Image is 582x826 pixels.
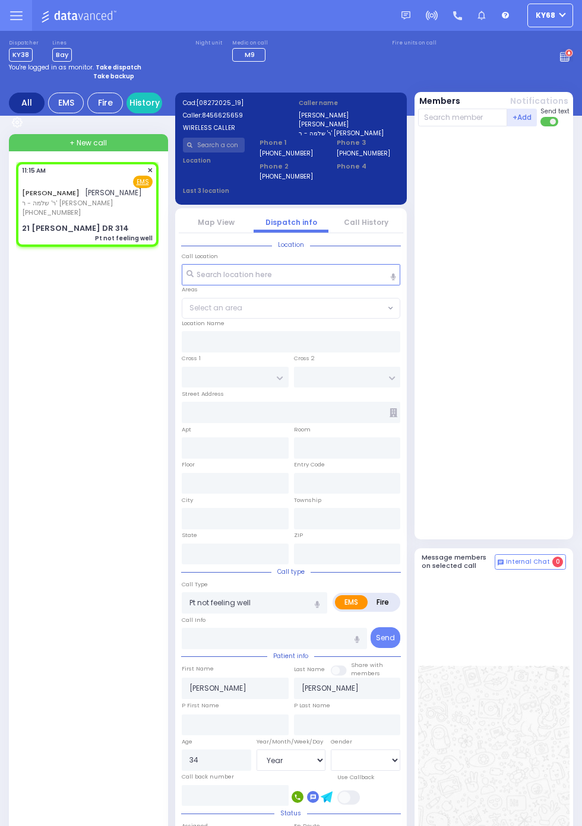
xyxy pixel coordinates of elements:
[351,661,383,669] small: Share with
[182,425,191,434] label: Apt
[93,72,134,81] strong: Take backup
[367,595,398,609] label: Fire
[265,217,317,227] a: Dispatch info
[418,109,508,126] input: Search member
[95,234,153,243] div: Pt not feeling well
[507,109,537,126] button: +Add
[294,701,330,710] label: P Last Name
[182,390,224,398] label: Street Address
[182,252,218,260] label: Call Location
[371,627,400,648] button: Send
[22,208,81,217] span: [PHONE_NUMBER]
[294,460,325,469] label: Entry Code
[182,264,400,285] input: Search location here
[294,496,321,504] label: Township
[337,149,390,158] label: [PHONE_NUMBER]
[257,738,326,746] div: Year/Month/Week/Day
[392,40,436,47] label: Fire units on call
[337,161,399,171] span: Phone 4
[197,99,243,107] span: [08272025_19]
[182,773,234,781] label: Call back number
[195,40,222,47] label: Night unit
[267,652,314,660] span: Patient info
[294,665,325,673] label: Last Name
[182,496,193,504] label: City
[183,111,284,120] label: Caller:
[232,40,269,47] label: Medic on call
[271,567,311,576] span: Call type
[495,554,566,570] button: Internal Chat 0
[260,161,322,171] span: Phone 2
[390,408,397,417] span: Other building occupants
[182,665,214,673] label: First Name
[540,107,570,116] span: Send text
[331,738,352,746] label: Gender
[183,99,284,107] label: Cad:
[260,172,313,181] label: [PHONE_NUMBER]
[245,50,255,59] span: M9
[69,138,107,148] span: + New call
[22,223,129,234] div: 21 [PERSON_NAME] DR 314
[182,460,195,469] label: Floor
[183,123,284,132] label: WIRELESS CALLER
[22,188,80,198] a: [PERSON_NAME]
[337,138,399,148] span: Phone 3
[272,240,310,249] span: Location
[198,217,235,227] a: Map View
[182,701,219,710] label: P First Name
[22,166,46,175] span: 11:15 AM
[137,177,149,186] u: EMS
[183,186,292,195] label: Last 3 location
[9,93,45,113] div: All
[96,63,141,72] strong: Take dispatch
[401,11,410,20] img: message.svg
[299,129,400,138] label: ר' שלמה - ר' [PERSON_NAME]
[183,156,245,165] label: Location
[9,63,94,72] span: You're logged in as monitor.
[510,95,568,107] button: Notifications
[182,531,197,539] label: State
[527,4,573,27] button: ky68
[183,138,245,153] input: Search a contact
[126,93,162,113] a: History
[182,354,201,363] label: Cross 1
[147,166,153,176] span: ✕
[335,595,368,609] label: EMS
[351,669,380,677] span: members
[182,285,198,294] label: Areas
[422,554,495,569] h5: Message members on selected call
[182,319,224,328] label: Location Name
[189,303,242,313] span: Select an area
[294,425,311,434] label: Room
[552,557,563,567] span: 0
[260,149,313,158] label: [PHONE_NUMBER]
[182,616,205,624] label: Call Info
[85,188,142,198] span: [PERSON_NAME]
[202,111,243,120] span: 8456625659
[182,580,208,589] label: Call Type
[52,48,72,62] span: Bay
[299,120,400,129] label: [PERSON_NAME]
[48,93,84,113] div: EMS
[536,10,555,21] span: ky68
[87,93,123,113] div: Fire
[182,738,192,746] label: Age
[22,198,142,208] span: ר' שלמה - ר' [PERSON_NAME]
[9,48,33,62] span: KY38
[294,354,315,363] label: Cross 2
[344,217,388,227] a: Call History
[299,99,400,107] label: Caller name
[506,558,550,566] span: Internal Chat
[337,773,374,781] label: Use Callback
[498,560,504,566] img: comment-alt.png
[9,40,39,47] label: Dispatcher
[41,8,120,23] img: Logo
[52,40,72,47] label: Lines
[540,116,559,128] label: Turn off text
[274,809,307,818] span: Status
[294,531,303,539] label: ZIP
[299,111,400,120] label: [PERSON_NAME]
[260,138,322,148] span: Phone 1
[419,95,460,107] button: Members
